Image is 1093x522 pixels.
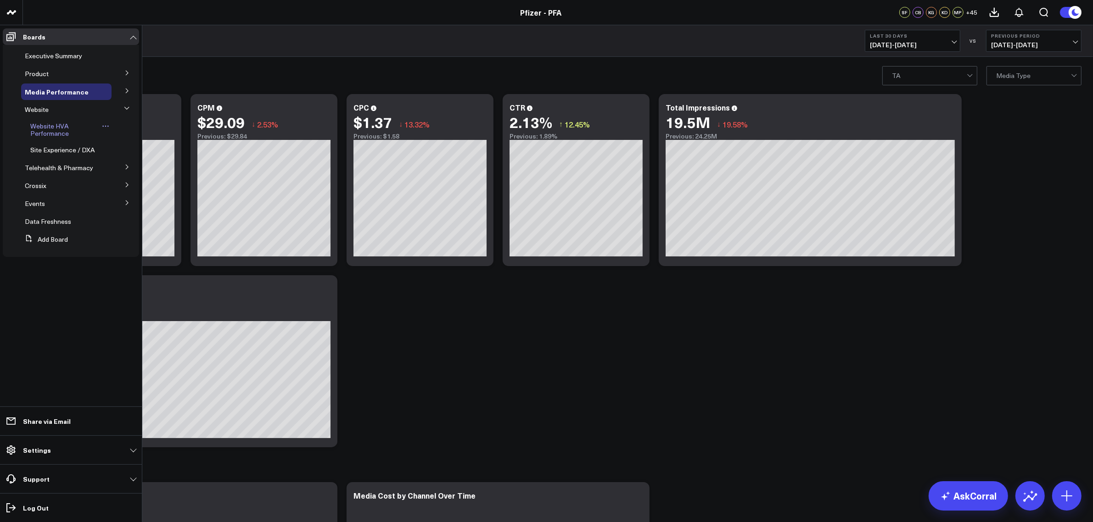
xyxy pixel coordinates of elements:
div: CTR [510,102,525,112]
div: CPC [353,102,369,112]
span: ↓ [252,118,255,130]
a: Executive Summary [25,52,82,60]
p: Log Out [23,504,49,511]
div: 19.5M [666,114,710,130]
span: Website HVA Performance [30,122,69,138]
div: Previous: 458.5k [41,314,331,321]
a: Events [25,200,45,207]
span: [DATE] - [DATE] [870,41,955,49]
div: SF [899,7,910,18]
span: Executive Summary [25,51,82,60]
span: 12.45% [565,119,590,129]
a: Website [25,106,49,113]
a: Crossix [25,182,46,189]
div: CB [913,7,924,18]
span: ↓ [399,118,403,130]
button: Last 30 Days[DATE]-[DATE] [865,30,960,52]
span: Crossix [25,181,46,190]
a: Site Experience / DXA [30,146,95,154]
div: 2.13% [510,114,552,130]
div: CPM [197,102,215,112]
b: Previous Period [991,33,1076,39]
div: VS [965,38,981,44]
a: Pfizer - PFA [520,7,561,17]
span: Data Freshness [25,217,71,226]
div: Previous: $29.84 [197,133,331,140]
a: Log Out [3,500,139,516]
div: MP [953,7,964,18]
a: Product [25,70,49,78]
p: Share via Email [23,417,71,425]
div: KD [939,7,950,18]
span: [DATE] - [DATE] [991,41,1076,49]
a: Media Performance [25,88,89,95]
div: $29.09 [197,114,245,130]
span: Events [25,199,45,208]
div: Previous: 24.25M [666,133,955,140]
span: 19.58% [723,119,748,129]
span: 2.53% [257,119,278,129]
span: Telehealth & Pharmacy [25,163,93,172]
p: Boards [23,33,45,40]
b: Last 30 Days [870,33,955,39]
span: Media Performance [25,87,89,96]
button: +45 [966,7,977,18]
button: Add Board [21,231,68,248]
a: Telehealth & Pharmacy [25,164,93,172]
span: ↓ [717,118,721,130]
div: Total Impressions [666,102,730,112]
span: Product [25,69,49,78]
a: AskCorral [929,481,1008,511]
span: Website [25,105,49,114]
div: Previous: $1.58 [353,133,487,140]
span: 13.32% [404,119,430,129]
p: Support [23,475,50,483]
button: Previous Period[DATE]-[DATE] [986,30,1082,52]
div: KG [926,7,937,18]
span: ↑ [559,118,563,130]
p: Settings [23,446,51,454]
div: Media Cost by Channel Over Time [353,490,476,500]
div: $1.37 [353,114,392,130]
a: Data Freshness [25,218,71,225]
a: Website HVA Performance [30,122,99,137]
span: + 45 [966,9,977,16]
div: Previous: 1.89% [510,133,643,140]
